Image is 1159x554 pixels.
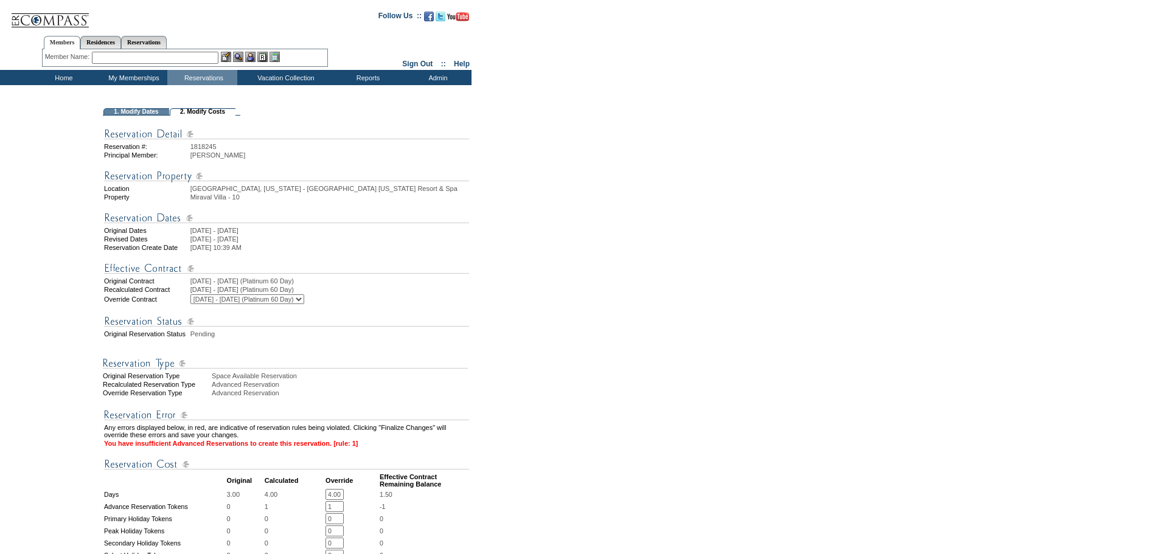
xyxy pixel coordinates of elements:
img: Become our fan on Facebook [424,12,434,21]
div: Member Name: [45,52,92,62]
td: 0 [227,513,263,524]
img: Compass Home [10,3,89,28]
td: 2. Modify Costs [170,108,235,116]
td: Home [27,70,97,85]
td: [DATE] - [DATE] [190,235,469,243]
a: Members [44,36,81,49]
td: Any errors displayed below, in red, are indicative of reservation rules being violated. Clicking ... [104,424,469,438]
a: Follow us on Twitter [436,15,445,23]
img: Subscribe to our YouTube Channel [447,12,469,21]
td: Override Contract [104,294,189,304]
img: Follow us on Twitter [436,12,445,21]
span: 0 [380,515,383,522]
img: View [233,52,243,62]
td: You have insufficient Advanced Reservations to create this reservation. [rule: 1] [104,440,469,447]
td: Calculated [265,473,324,488]
span: 0 [380,539,383,547]
td: Vacation Collection [237,70,332,85]
td: Location [104,185,189,192]
td: Advance Reservation Tokens [104,501,226,512]
div: Space Available Reservation [212,372,470,379]
td: 0 [265,538,324,549]
img: Reservations [257,52,268,62]
td: Primary Holiday Tokens [104,513,226,524]
td: 1 [265,501,324,512]
td: Effective Contract Remaining Balance [380,473,469,488]
img: Reservation Detail [104,126,469,142]
td: Principal Member: [104,151,189,159]
div: Advanced Reservation [212,381,470,388]
td: 0 [227,501,263,512]
img: Impersonate [245,52,256,62]
div: Advanced Reservation [212,389,470,396]
img: Reservation Cost [104,457,469,472]
td: [PERSON_NAME] [190,151,469,159]
td: Days [104,489,226,500]
img: Reservation Property [104,168,469,184]
td: Peak Holiday Tokens [104,525,226,536]
a: Help [454,60,470,68]
a: Become our fan on Facebook [424,15,434,23]
td: Miraval Villa - 10 [190,193,469,201]
td: 0 [227,538,263,549]
a: Sign Out [402,60,433,68]
span: :: [441,60,446,68]
td: Reservation Create Date [104,244,189,251]
div: Recalculated Reservation Type [103,381,211,388]
td: 0 [227,525,263,536]
td: Reservations [167,70,237,85]
td: 0 [265,513,324,524]
td: Admin [402,70,472,85]
img: Effective Contract [104,261,469,276]
td: [DATE] - [DATE] (Platinum 60 Day) [190,277,469,285]
td: [GEOGRAPHIC_DATA], [US_STATE] - [GEOGRAPHIC_DATA] [US_STATE] Resort & Spa [190,185,469,192]
span: 1.50 [380,491,392,498]
td: Revised Dates [104,235,189,243]
a: Subscribe to our YouTube Channel [447,15,469,23]
a: Residences [80,36,121,49]
td: Follow Us :: [378,10,422,25]
td: Recalculated Contract [104,286,189,293]
img: b_edit.gif [221,52,231,62]
td: My Memberships [97,70,167,85]
td: 1818245 [190,143,469,150]
img: Reservation Status [104,314,469,329]
td: Secondary Holiday Tokens [104,538,226,549]
div: Override Reservation Type [103,389,211,396]
td: Original [227,473,263,488]
td: Original Contract [104,277,189,285]
td: 0 [265,525,324,536]
img: Reservation Dates [104,210,469,226]
td: Property [104,193,189,201]
img: Reservation Errors [104,407,469,423]
td: Reports [332,70,402,85]
a: Reservations [121,36,167,49]
img: b_calculator.gif [270,52,280,62]
td: 4.00 [265,489,324,500]
div: Original Reservation Type [103,372,211,379]
td: 1. Modify Dates [103,108,169,116]
td: Reservation #: [104,143,189,150]
span: -1 [380,503,385,510]
img: Reservation Type [103,356,468,371]
td: [DATE] - [DATE] (Platinum 60 Day) [190,286,469,293]
td: 3.00 [227,489,263,500]
span: 0 [380,527,383,535]
td: [DATE] 10:39 AM [190,244,469,251]
td: [DATE] - [DATE] [190,227,469,234]
td: Pending [190,330,469,338]
td: Override [325,473,378,488]
td: Original Dates [104,227,189,234]
td: Original Reservation Status [104,330,189,338]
